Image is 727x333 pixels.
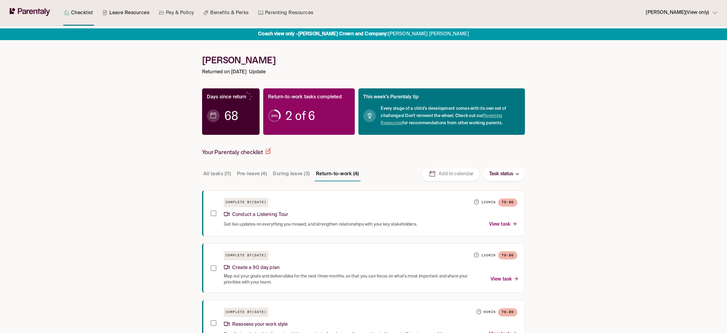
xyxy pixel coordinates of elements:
[224,198,268,207] h6: Complete by [DATE]
[258,30,469,38] p: [PERSON_NAME] [PERSON_NAME]
[224,264,279,272] p: Create a 90 day plan
[202,68,247,76] p: Returned on [DATE]
[484,310,496,315] h6: 60 min
[498,308,517,316] span: To-do
[258,32,388,36] strong: Coach view only - [PERSON_NAME] Crown and Company :
[315,167,360,181] button: Return-to-work (4)
[224,251,268,260] h6: Complete by [DATE]
[491,275,519,284] p: View task
[224,273,483,285] span: Map out your goals and deliverables for the next three months, so that you can focus on what’s mo...
[363,93,419,101] p: This week’s Parentaly tip
[381,105,520,127] span: Every stage of a child's development comes with its own set of challenges! Don't reinvent the whe...
[285,113,315,119] span: 2 of 6
[202,167,232,181] button: All tasks (11)
[489,220,517,229] p: View task
[202,55,525,66] h1: [PERSON_NAME]
[481,200,496,205] h6: 120 min
[646,9,709,17] p: [PERSON_NAME] (View only)
[202,147,271,156] h2: Your Parentaly checklist
[483,167,525,181] button: Task status
[268,93,342,101] p: Return-to-work tasks completed
[236,167,268,181] button: Pre-leave (4)
[224,321,288,329] p: Reassess your work style
[249,68,266,76] p: Update
[224,211,289,219] p: Conduct a Listening Tour
[498,198,517,207] span: To-do
[272,167,311,181] button: During leave (3)
[202,167,361,181] div: Task stage tabs
[489,170,513,178] p: Task status
[224,221,417,227] span: Get live updates on everything you missed, and strengthen relationships with your key stakeholders.
[224,113,238,119] span: 68
[207,93,246,101] p: Days since return
[498,252,517,260] span: To-do
[224,308,268,317] h6: Complete by [DATE]
[481,253,496,258] h6: 120 min
[381,114,502,125] a: Parenting Resources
